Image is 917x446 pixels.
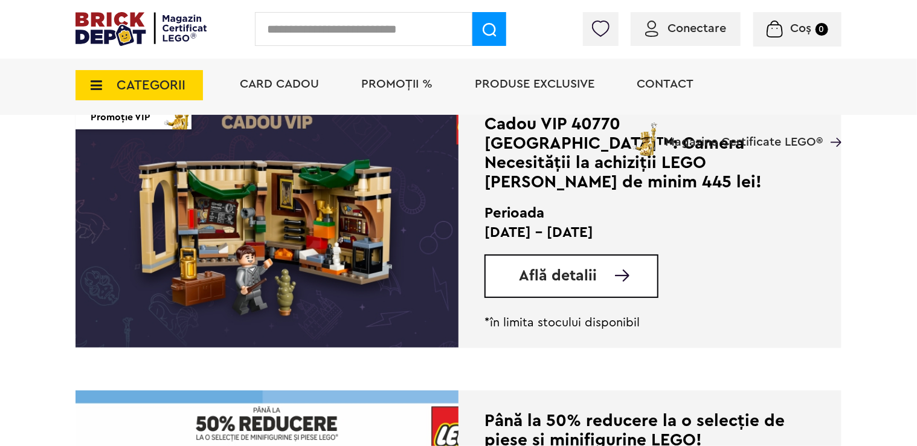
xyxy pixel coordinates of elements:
[519,268,597,283] span: Află detalii
[484,204,816,223] h2: Perioada
[665,120,823,148] span: Magazine Certificate LEGO®
[645,22,726,34] a: Conectare
[637,78,693,90] a: Contact
[240,78,319,90] a: Card Cadou
[484,315,816,330] p: *în limita stocului disponibil
[484,223,816,242] p: [DATE] - [DATE]
[816,23,828,36] small: 0
[791,22,812,34] span: Coș
[519,268,657,283] a: Află detalii
[475,78,594,90] a: Produse exclusive
[823,120,841,132] a: Magazine Certificate LEGO®
[117,79,185,92] span: CATEGORII
[668,22,726,34] span: Conectare
[361,78,433,90] a: PROMOȚII %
